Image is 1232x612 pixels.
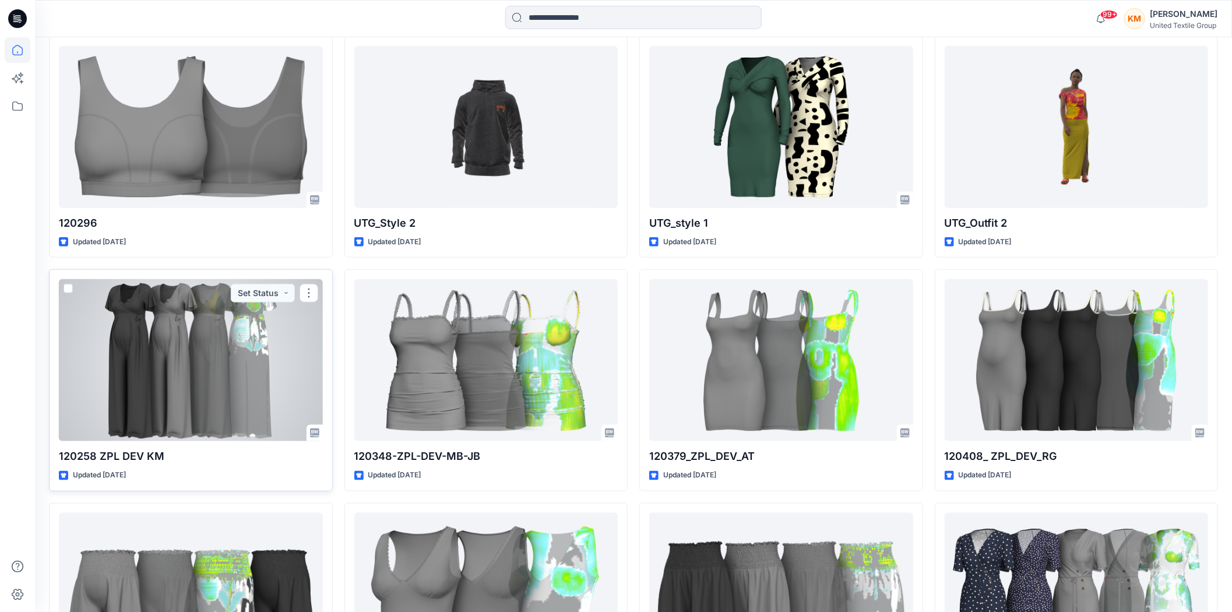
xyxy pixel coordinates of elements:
a: UTG_style 1 [649,46,913,208]
p: Updated [DATE] [73,236,126,248]
a: 120408_ ZPL_DEV_RG [945,279,1209,441]
a: 120258 ZPL DEV KM [59,279,323,441]
p: 120379_ZPL_DEV_AT [649,448,913,465]
p: Updated [DATE] [663,236,716,248]
a: 120348-ZPL-DEV-MB-JB [354,279,618,441]
p: 120258 ZPL DEV KM [59,448,323,465]
a: 120379_ZPL_DEV_AT [649,279,913,441]
a: UTG_Outfit 2 [945,46,1209,208]
p: Updated [DATE] [368,469,421,481]
p: 120348-ZPL-DEV-MB-JB [354,448,618,465]
p: Updated [DATE] [663,469,716,481]
span: 99+ [1100,10,1118,19]
p: 120408_ ZPL_DEV_RG [945,448,1209,465]
p: Updated [DATE] [959,469,1012,481]
a: UTG_Style 2 [354,46,618,208]
p: UTG_Outfit 2 [945,215,1209,231]
div: [PERSON_NAME] [1150,7,1217,21]
div: United Textile Group [1150,21,1217,30]
p: Updated [DATE] [959,236,1012,248]
div: KM [1124,8,1145,29]
p: 120296 [59,215,323,231]
a: 120296 [59,46,323,208]
p: UTG_Style 2 [354,215,618,231]
p: Updated [DATE] [368,236,421,248]
p: UTG_style 1 [649,215,913,231]
p: Updated [DATE] [73,469,126,481]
